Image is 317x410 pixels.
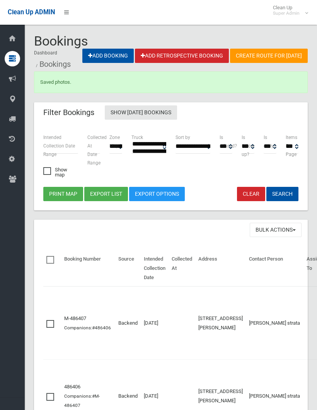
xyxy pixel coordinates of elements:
[64,315,86,321] a: M-486407
[195,251,246,286] th: Address
[237,187,265,201] a: Clear
[64,325,112,330] small: Companions:
[64,393,100,408] a: #M-486407
[169,251,195,286] th: Collected At
[43,167,67,177] span: Show map
[115,286,141,360] td: Backend
[141,286,169,360] td: [DATE]
[115,251,141,286] th: Source
[92,325,111,330] a: #486406
[64,384,80,390] a: 486406
[34,33,88,49] span: Bookings
[230,49,308,63] a: Create route for [DATE]
[34,57,71,71] li: Bookings
[198,388,243,403] a: [STREET_ADDRESS][PERSON_NAME]
[84,187,128,201] button: Export list
[246,286,303,360] td: [PERSON_NAME] strata
[34,50,57,56] a: Dashboard
[34,105,104,120] header: Filter Bookings
[198,315,243,330] a: [STREET_ADDRESS][PERSON_NAME]
[135,49,229,63] a: Add Retrospective Booking
[34,71,308,93] div: Saved photos.
[129,187,185,201] a: Export Options
[131,133,143,142] label: Truck
[246,251,303,286] th: Contact Person
[61,251,115,286] th: Booking Number
[64,393,100,408] small: Companions:
[82,49,134,63] a: Add Booking
[8,8,55,16] span: Clean Up ADMIN
[141,251,169,286] th: Intended Collection Date
[269,5,307,16] span: Clean Up
[250,223,302,237] button: Bulk Actions
[43,187,83,201] button: Print map
[266,187,298,201] button: Search
[105,105,177,120] a: Show [DATE] Bookings
[273,10,300,16] small: Super Admin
